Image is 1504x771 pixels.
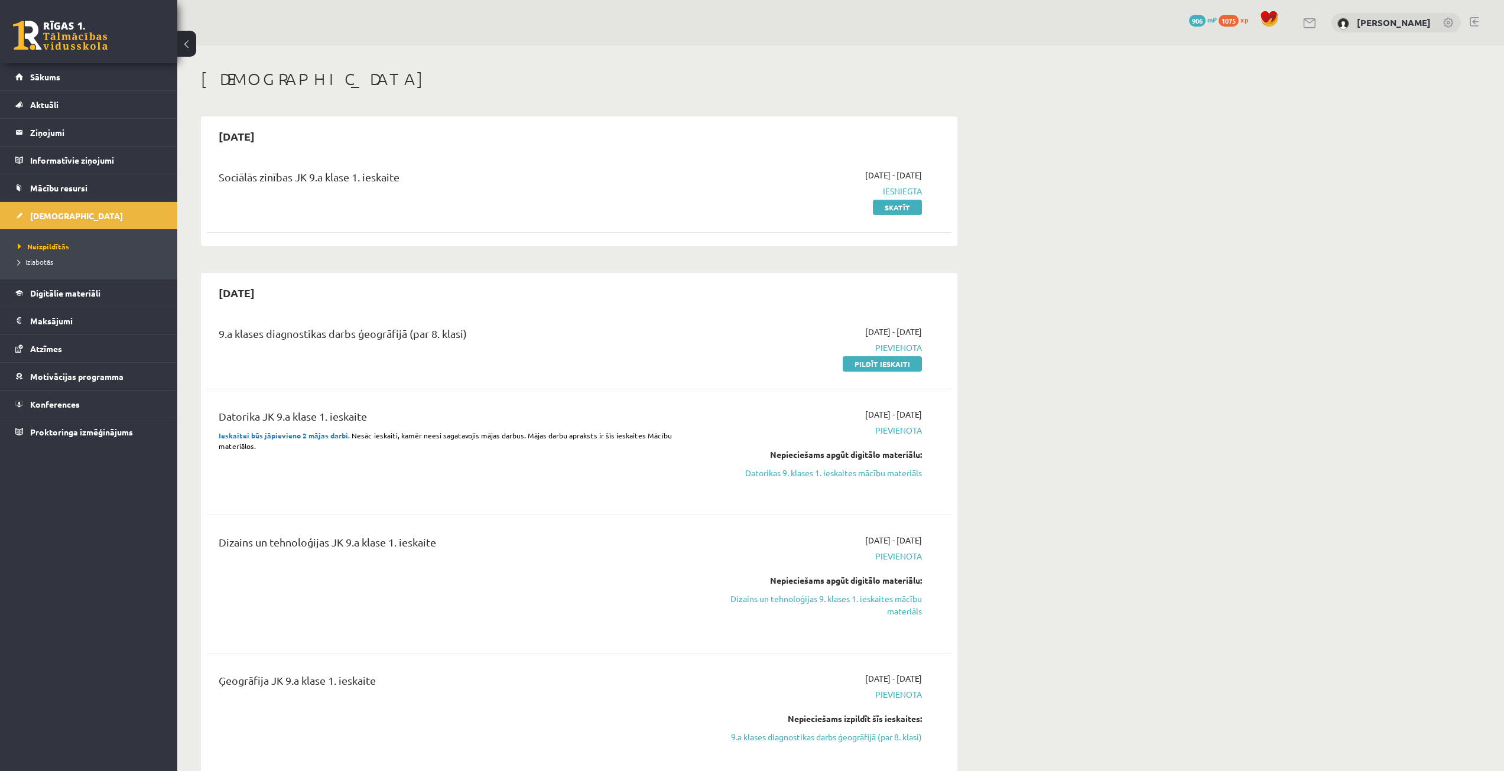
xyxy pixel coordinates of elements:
[699,185,922,197] span: Iesniegta
[219,534,681,556] div: Dizains un tehnoloģijas JK 9.a klase 1. ieskaite
[13,21,108,50] a: Rīgas 1. Tālmācības vidusskola
[30,307,163,334] legend: Maksājumi
[30,147,163,174] legend: Informatīvie ziņojumi
[18,241,165,252] a: Neizpildītās
[30,183,87,193] span: Mācību resursi
[207,122,267,150] h2: [DATE]
[15,279,163,307] a: Digitālie materiāli
[865,169,922,181] span: [DATE] - [DATE]
[219,431,672,451] span: . Nesāc ieskaiti, kamēr neesi sagatavojis mājas darbus. Mājas darbu apraksts ir šīs ieskaites Māc...
[15,418,163,445] a: Proktoringa izmēģinājums
[30,119,163,146] legend: Ziņojumi
[699,574,922,587] div: Nepieciešams apgūt digitālo materiālu:
[699,341,922,354] span: Pievienota
[219,431,348,440] strong: Ieskaitei būs jāpievieno 2 mājas darbi
[15,91,163,118] a: Aktuāli
[1357,17,1431,28] a: [PERSON_NAME]
[1207,15,1217,24] span: mP
[15,363,163,390] a: Motivācijas programma
[30,371,124,382] span: Motivācijas programma
[1219,15,1239,27] span: 1075
[30,399,80,409] span: Konferences
[1219,15,1254,24] a: 1075 xp
[699,448,922,461] div: Nepieciešams apgūt digitālo materiālu:
[30,343,62,354] span: Atzīmes
[30,99,59,110] span: Aktuāli
[219,672,681,694] div: Ģeogrāfija JK 9.a klase 1. ieskaite
[865,408,922,421] span: [DATE] - [DATE]
[1240,15,1248,24] span: xp
[699,424,922,437] span: Pievienota
[219,408,681,430] div: Datorika JK 9.a klase 1. ieskaite
[865,534,922,546] span: [DATE] - [DATE]
[699,688,922,701] span: Pievienota
[18,242,69,251] span: Neizpildītās
[699,713,922,725] div: Nepieciešams izpildīt šīs ieskaites:
[15,63,163,90] a: Sākums
[15,202,163,229] a: [DEMOGRAPHIC_DATA]
[699,593,922,617] a: Dizains un tehnoloģijas 9. klases 1. ieskaites mācību materiāls
[699,550,922,562] span: Pievienota
[699,467,922,479] a: Datorikas 9. klases 1. ieskaites mācību materiāls
[15,147,163,174] a: Informatīvie ziņojumi
[1189,15,1217,24] a: 906 mP
[865,326,922,338] span: [DATE] - [DATE]
[865,672,922,685] span: [DATE] - [DATE]
[1189,15,1206,27] span: 906
[219,169,681,191] div: Sociālās zinības JK 9.a klase 1. ieskaite
[201,69,957,89] h1: [DEMOGRAPHIC_DATA]
[15,119,163,146] a: Ziņojumi
[30,427,133,437] span: Proktoringa izmēģinājums
[18,256,165,267] a: Izlabotās
[30,210,123,221] span: [DEMOGRAPHIC_DATA]
[873,200,922,215] a: Skatīt
[699,731,922,743] a: 9.a klases diagnostikas darbs ģeogrāfijā (par 8. klasi)
[15,391,163,418] a: Konferences
[219,326,681,347] div: 9.a klases diagnostikas darbs ģeogrāfijā (par 8. klasi)
[30,288,100,298] span: Digitālie materiāli
[15,335,163,362] a: Atzīmes
[18,257,53,266] span: Izlabotās
[843,356,922,372] a: Pildīt ieskaiti
[207,279,267,307] h2: [DATE]
[1337,18,1349,30] img: Alekss Kozlovskis
[15,307,163,334] a: Maksājumi
[15,174,163,201] a: Mācību resursi
[30,71,60,82] span: Sākums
